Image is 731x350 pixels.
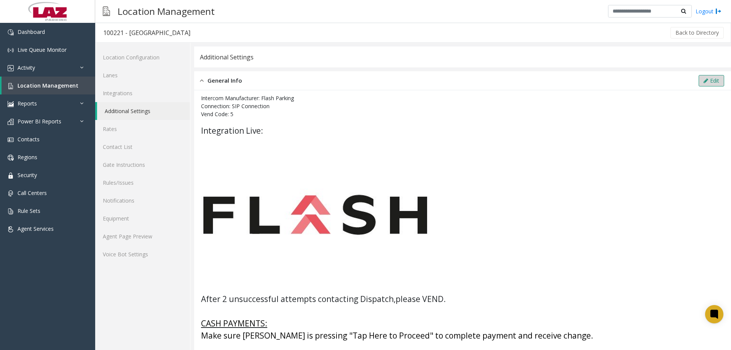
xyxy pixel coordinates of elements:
img: 'icon' [8,29,14,35]
a: Location Management [2,77,95,94]
h3: Location Management [114,2,219,21]
span: Regions [18,153,37,161]
img: opened [200,76,204,85]
img: 'icon' [8,173,14,179]
img: 'icon' [8,119,14,125]
img: 'icon' [8,101,14,107]
a: Location Configuration [95,48,190,66]
a: Additional Settings [97,102,190,120]
img: 'icon' [8,155,14,161]
a: Notifications [95,192,190,209]
span: Dashboard [18,28,45,35]
img: 'icon' [8,83,14,89]
span: Contacts [18,136,40,143]
span: Agent Services [18,225,54,232]
div: Additional Settings [200,52,254,62]
span: Power BI Reports [18,118,61,125]
img: 62b1e55ea089457ca52018cab3351331.jpg [201,150,429,279]
span: Integration Live: [201,125,263,136]
p: Intercom Manufacturer: Flash Parking [201,94,724,102]
img: 'icon' [8,137,14,143]
p: Connection: SIP Connection [201,102,724,110]
p: Vend Code: 5 [201,110,724,118]
span: Rule Sets [18,207,40,214]
a: Logout [696,7,721,15]
div: 100221 - [GEOGRAPHIC_DATA] [103,28,190,38]
span: General Info [207,76,242,85]
a: Gate Instructions [95,156,190,174]
a: Lanes [95,66,190,84]
img: pageIcon [103,2,110,21]
span: Live Queue Monitor [18,46,67,53]
img: 'icon' [8,47,14,53]
span: Location Management [18,82,78,89]
img: 'icon' [8,226,14,232]
font: Make sure [PERSON_NAME] is pressing "Tap Here to Proceed" to complete payment and receive change. [201,330,593,341]
a: Agent Page Preview [95,227,190,245]
a: Voice Bot Settings [95,245,190,263]
a: Equipment [95,209,190,227]
span: After 2 unsuccessful attempts contacting Dispatch, [201,294,396,304]
a: Contact List [95,138,190,156]
img: 'icon' [8,190,14,197]
button: Back to Directory [670,27,724,38]
span: lease VEND. [401,294,446,304]
span: Reports [18,100,37,107]
button: Edit [699,75,724,86]
a: Integrations [95,84,190,102]
img: 'icon' [8,65,14,71]
font: CASH PAYMENTS: [201,318,267,329]
a: Rates [95,120,190,138]
span: Activity [18,64,35,71]
span: Security [18,171,37,179]
span: p [396,294,401,304]
a: Rules/Issues [95,174,190,192]
img: 'icon' [8,208,14,214]
img: logout [715,7,721,15]
span: Call Centers [18,189,47,197]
